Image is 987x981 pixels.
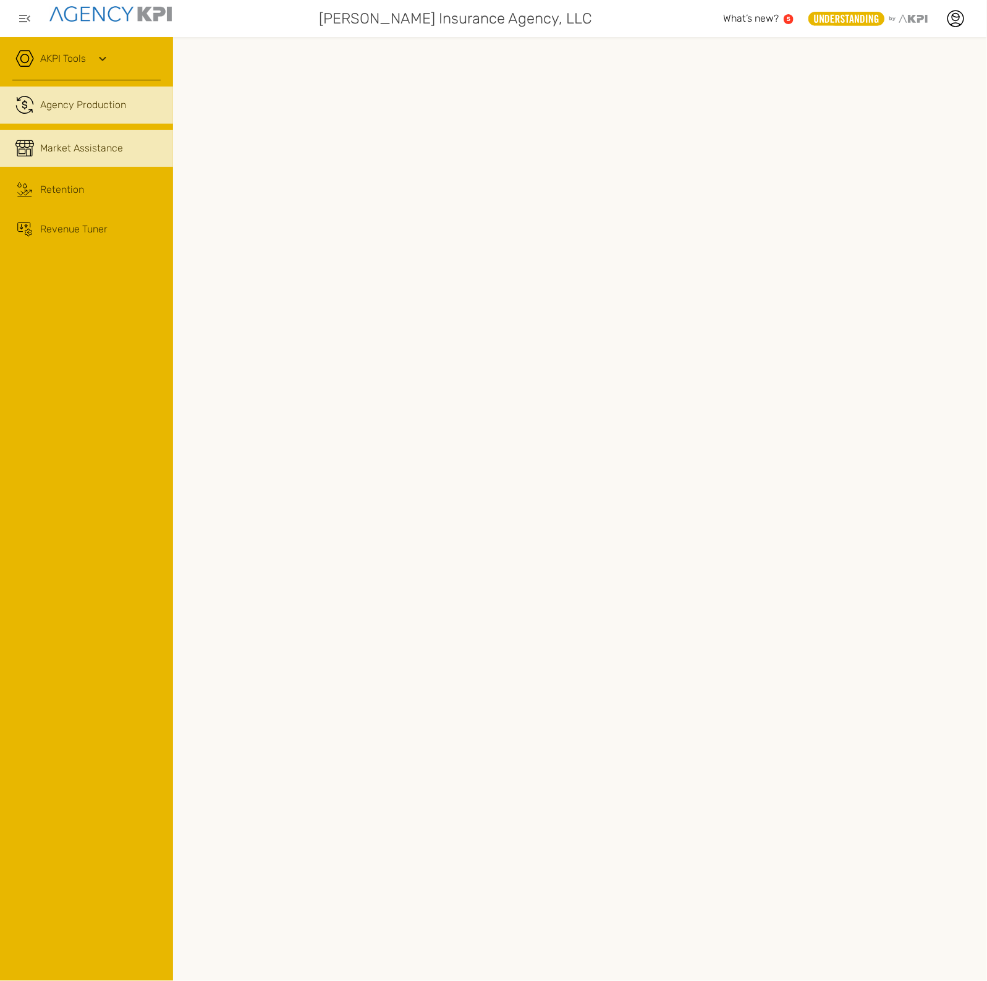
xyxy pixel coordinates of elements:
text: 5 [787,15,790,22]
a: 5 [784,14,794,24]
img: agencykpi-logo-550x69-2d9e3fa8.png [49,6,172,22]
div: Agency Production [40,98,126,113]
span: Revenue Tuner [40,222,108,237]
span: Market Assistance [40,141,123,156]
span: [PERSON_NAME] Insurance Agency, LLC [319,7,592,30]
a: AKPI Tools [40,51,86,66]
span: What’s new? [723,12,779,24]
div: Retention [40,182,84,197]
